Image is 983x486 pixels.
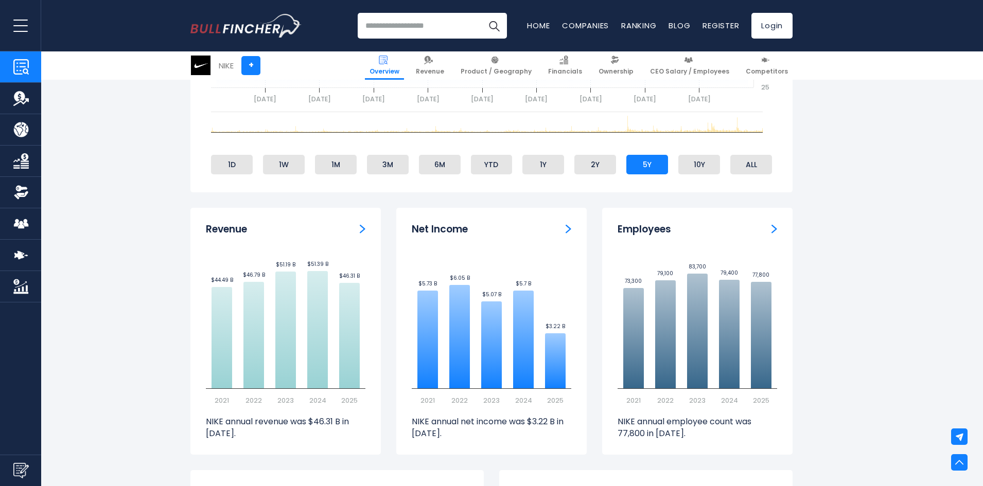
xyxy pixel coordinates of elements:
[543,51,587,80] a: Financials
[515,395,532,405] text: 2024
[730,155,772,174] li: ALL
[461,67,532,76] span: Product / Geography
[277,395,294,405] text: 2023
[566,223,571,234] a: Net income
[276,261,295,268] text: $51.19 B
[771,223,777,234] a: Employees
[688,95,711,103] text: [DATE]
[417,95,440,103] text: [DATE]
[580,95,602,103] text: [DATE]
[243,271,265,279] text: $46.79 B
[471,95,494,103] text: [DATE]
[367,155,409,174] li: 3M
[450,274,470,282] text: $6.05 B
[370,67,399,76] span: Overview
[419,155,461,174] li: 6M
[721,269,738,277] text: 79,400
[365,51,404,80] a: Overview
[626,395,641,405] text: 2021
[362,95,385,103] text: [DATE]
[241,56,260,75] a: +
[13,185,29,200] img: Ownership
[412,223,468,236] h3: Net Income
[634,95,656,103] text: [DATE]
[307,260,328,268] text: $51.39 B
[412,416,571,439] p: NIKE annual net income was $3.22 B in [DATE].
[678,155,720,174] li: 10Y
[315,155,357,174] li: 1M
[339,272,360,280] text: $46.31 B
[574,155,616,174] li: 2Y
[418,280,437,287] text: $5.73 B
[190,14,301,38] a: Go to homepage
[746,67,788,76] span: Competitors
[761,83,769,92] text: 25
[525,95,548,103] text: [DATE]
[650,67,729,76] span: CEO Salary / Employees
[527,20,550,31] a: Home
[263,155,305,174] li: 1W
[451,395,468,405] text: 2022
[626,155,668,174] li: 5Y
[753,395,769,405] text: 2025
[471,155,513,174] li: YTD
[308,95,331,103] text: [DATE]
[245,395,262,405] text: 2022
[562,20,609,31] a: Companies
[482,291,501,298] text: $5.07 B
[546,322,565,330] text: $3.22 B
[721,395,738,405] text: 2024
[360,223,365,234] a: Revenue
[751,13,793,39] a: Login
[254,95,276,103] text: [DATE]
[211,276,233,284] text: $44.49 B
[211,155,253,174] li: 1D
[621,20,656,31] a: Ranking
[741,51,793,80] a: Competitors
[703,20,739,31] a: Register
[599,67,634,76] span: Ownership
[657,269,673,277] text: 79,100
[206,416,365,439] p: NIKE annual revenue was $46.31 B in [DATE].
[516,280,531,287] text: $5.7 B
[416,67,444,76] span: Revenue
[548,67,582,76] span: Financials
[645,51,734,80] a: CEO Salary / Employees
[625,277,642,285] text: 73,300
[547,395,564,405] text: 2025
[752,271,769,279] text: 77,800
[309,395,326,405] text: 2024
[594,51,638,80] a: Ownership
[411,51,449,80] a: Revenue
[618,223,671,236] h3: Employees
[522,155,564,174] li: 1Y
[657,395,674,405] text: 2022
[191,56,210,75] img: NKE logo
[190,14,302,38] img: Bullfincher logo
[483,395,500,405] text: 2023
[420,395,435,405] text: 2021
[341,395,358,405] text: 2025
[456,51,536,80] a: Product / Geography
[215,395,229,405] text: 2021
[219,60,234,71] div: NIKE
[669,20,690,31] a: Blog
[689,263,706,271] text: 83,700
[689,395,706,405] text: 2023
[481,13,507,39] button: Search
[618,416,777,439] p: NIKE annual employee count was 77,800 in [DATE].
[206,223,247,236] h3: Revenue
